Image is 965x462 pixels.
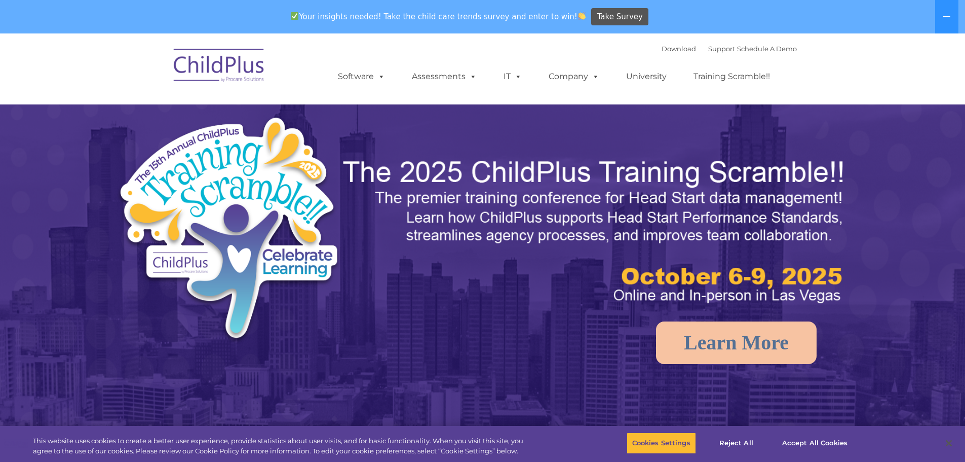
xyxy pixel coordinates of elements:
[328,66,395,87] a: Software
[287,7,590,26] span: Your insights needed! Take the child care trends survey and enter to win!
[737,45,797,53] a: Schedule A Demo
[597,8,643,26] span: Take Survey
[33,436,531,456] div: This website uses cookies to create a better user experience, provide statistics about user visit...
[708,45,735,53] a: Support
[493,66,532,87] a: IT
[291,12,298,20] img: ✅
[705,433,768,454] button: Reject All
[938,432,960,454] button: Close
[141,67,172,75] span: Last name
[656,322,817,364] a: Learn More
[141,109,184,116] span: Phone number
[169,42,270,92] img: ChildPlus by Procare Solutions
[683,66,780,87] a: Training Scramble!!
[578,12,586,20] img: 👏
[662,45,797,53] font: |
[616,66,677,87] a: University
[627,433,696,454] button: Cookies Settings
[591,8,648,26] a: Take Survey
[538,66,609,87] a: Company
[402,66,487,87] a: Assessments
[777,433,853,454] button: Accept All Cookies
[662,45,696,53] a: Download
